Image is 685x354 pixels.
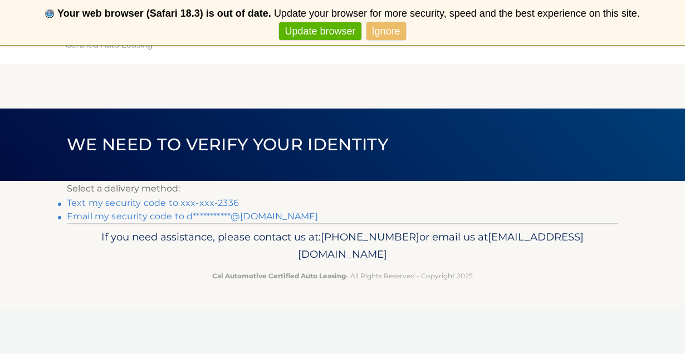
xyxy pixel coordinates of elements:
a: Ignore [366,22,406,41]
strong: Cal Automotive Certified Auto Leasing [212,272,346,280]
a: Update browser [279,22,361,41]
span: We need to verify your identity [67,134,388,155]
b: Your web browser (Safari 18.3) is out of date. [57,8,271,19]
p: - All Rights Reserved - Copyright 2025 [74,270,611,282]
p: Select a delivery method: [67,181,618,196]
span: Update your browser for more security, speed and the best experience on this site. [274,8,640,19]
span: [PHONE_NUMBER] [321,230,419,243]
p: If you need assistance, please contact us at: or email us at [74,228,611,264]
a: Text my security code to xxx-xxx-2336 [67,198,239,208]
